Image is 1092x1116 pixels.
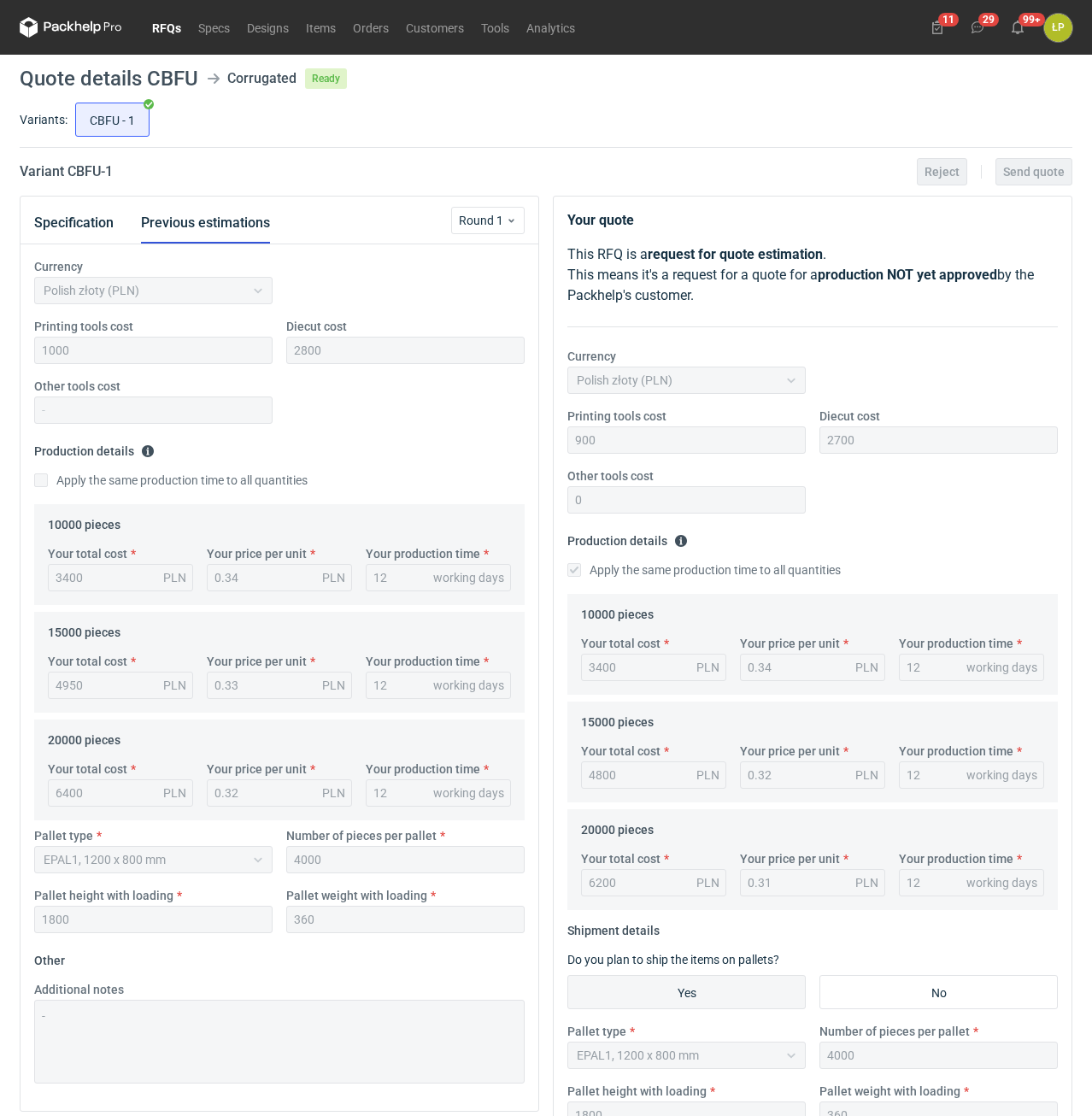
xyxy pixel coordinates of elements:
label: Pallet height with loading [567,1083,707,1100]
a: Customers [397,17,473,38]
p: This RFQ is a . This means it's a request for a quote for a by the Packhelp's customer. [567,244,1058,306]
label: Your price per unit [740,850,840,867]
a: Designs [238,17,297,38]
legend: 20000 pieces [48,726,120,747]
textarea: - [34,1000,525,1084]
label: Your production time [366,653,480,670]
a: Specs [190,17,238,38]
label: Your production time [899,743,1013,760]
legend: 20000 pieces [581,816,654,837]
div: Corrugated [227,68,296,89]
label: Apply the same production time to all quantities [567,561,841,579]
label: Apply the same production time to all quantities [34,472,308,489]
h1: Quote details CBFU [20,68,198,89]
strong: Your quote [567,212,634,228]
legend: 10000 pieces [48,511,120,532]
button: ŁP [1044,14,1072,42]
div: PLN [322,784,345,802]
legend: 15000 pieces [581,708,654,729]
button: 29 [964,14,991,41]
a: Analytics [518,17,584,38]
label: Currency [34,258,83,275]
div: working days [966,767,1037,784]
label: Diecut cost [819,408,880,425]
div: working days [966,874,1037,891]
div: PLN [696,659,719,676]
button: Reject [917,158,967,185]
label: Other tools cost [34,378,120,395]
div: working days [433,569,504,586]
span: Round 1 [459,212,506,229]
label: Printing tools cost [567,408,666,425]
h2: Variant CBFU - 1 [20,162,113,182]
label: Number of pieces per pallet [819,1023,970,1040]
label: Your price per unit [207,761,307,778]
strong: request for quote estimation [648,246,823,262]
label: Your price per unit [740,635,840,652]
label: Your total cost [581,635,660,652]
div: PLN [696,767,719,784]
label: Number of pieces per pallet [286,827,437,844]
div: PLN [163,677,186,694]
legend: 10000 pieces [581,601,654,621]
legend: Other [34,947,65,967]
label: Your total cost [48,545,127,562]
label: Pallet weight with loading [286,887,427,904]
label: Your production time [899,635,1013,652]
label: Variants: [20,111,68,128]
legend: 15000 pieces [48,619,120,639]
label: Your production time [899,850,1013,867]
div: working days [966,659,1037,676]
label: Pallet height with loading [34,887,173,904]
label: Your production time [366,545,480,562]
label: Your production time [366,761,480,778]
div: Łukasz Postawa [1044,14,1072,42]
div: PLN [322,677,345,694]
span: Send quote [1003,166,1065,178]
label: Diecut cost [286,318,347,335]
label: Printing tools cost [34,318,133,335]
svg: Packhelp Pro [20,17,122,38]
label: Do you plan to ship the items on pallets? [567,953,779,966]
div: PLN [855,874,878,891]
button: Specification [34,203,114,244]
label: CBFU - 1 [75,103,150,137]
legend: Production details [34,438,155,458]
label: Other tools cost [567,467,654,485]
label: Pallet type [34,827,93,844]
button: Send quote [995,158,1072,185]
label: Your price per unit [740,743,840,760]
legend: Production details [567,527,688,548]
label: Additional notes [34,981,124,998]
div: PLN [855,659,878,676]
div: PLN [855,767,878,784]
label: Pallet type [567,1023,626,1040]
legend: Shipment details [567,917,660,937]
div: PLN [163,569,186,586]
label: Your total cost [581,850,660,867]
a: Tools [473,17,518,38]
label: Currency [567,348,616,365]
a: Items [297,17,344,38]
div: PLN [322,569,345,586]
span: Ready [305,68,347,89]
div: PLN [696,874,719,891]
button: Previous estimations [141,203,270,244]
button: 11 [924,14,951,41]
label: Pallet weight with loading [819,1083,960,1100]
strong: production NOT yet approved [818,267,997,283]
label: Your price per unit [207,653,307,670]
div: working days [433,784,504,802]
a: Orders [344,17,397,38]
label: Your total cost [581,743,660,760]
div: PLN [163,784,186,802]
span: Reject [925,166,960,178]
div: working days [433,677,504,694]
a: RFQs [144,17,190,38]
button: 99+ [1004,14,1031,41]
label: Your price per unit [207,545,307,562]
label: Your total cost [48,761,127,778]
label: Your total cost [48,653,127,670]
